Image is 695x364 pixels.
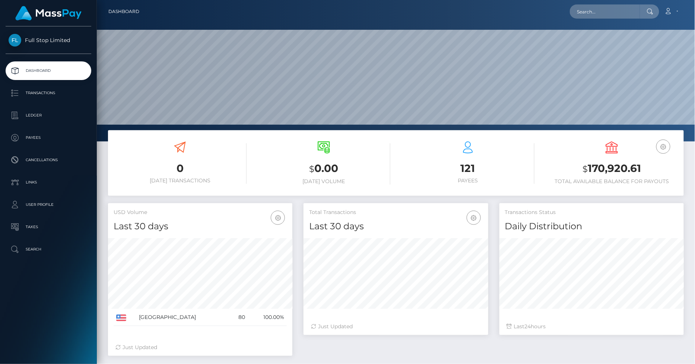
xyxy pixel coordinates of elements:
small: $ [583,164,588,174]
h3: 170,920.61 [546,161,679,176]
small: $ [310,164,315,174]
td: 80 [230,309,248,326]
span: Full Stop Limited [6,37,91,44]
div: Just Updated [115,344,285,351]
h3: 0.00 [258,161,391,176]
a: Dashboard [6,61,91,80]
p: Taxes [9,221,88,233]
div: Last hours [507,323,676,331]
h5: Transactions Status [505,209,678,216]
p: User Profile [9,199,88,210]
a: Payees [6,128,91,147]
h6: Payees [402,178,534,184]
a: User Profile [6,195,91,214]
a: Transactions [6,84,91,102]
p: Cancellations [9,154,88,166]
p: Links [9,177,88,188]
a: Links [6,173,91,192]
td: 100.00% [248,309,287,326]
p: Dashboard [9,65,88,76]
span: 24 [525,323,531,330]
h5: USD Volume [114,209,287,216]
h6: Total Available Balance for Payouts [546,178,679,185]
a: Cancellations [6,151,91,169]
img: US.png [116,314,126,321]
h6: [DATE] Volume [258,178,391,185]
img: Full Stop Limited [9,34,21,47]
a: Dashboard [108,4,139,19]
p: Payees [9,132,88,143]
a: Search [6,240,91,259]
p: Transactions [9,87,88,99]
div: Just Updated [311,323,480,331]
p: Search [9,244,88,255]
p: Ledger [9,110,88,121]
h3: 121 [402,161,534,176]
h4: Last 30 days [309,220,482,233]
a: Ledger [6,106,91,125]
img: MassPay Logo [15,6,82,20]
h4: Last 30 days [114,220,287,233]
h4: Daily Distribution [505,220,678,233]
h5: Total Transactions [309,209,482,216]
td: [GEOGRAPHIC_DATA] [137,309,230,326]
h6: [DATE] Transactions [114,178,247,184]
input: Search... [570,4,640,19]
h3: 0 [114,161,247,176]
a: Taxes [6,218,91,236]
